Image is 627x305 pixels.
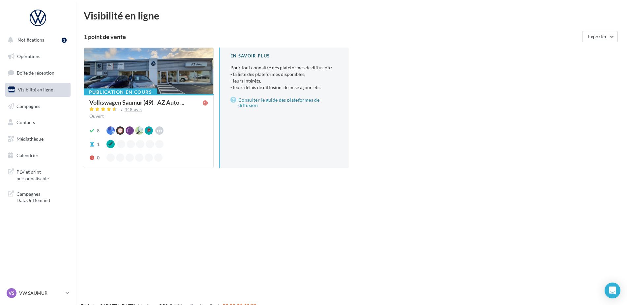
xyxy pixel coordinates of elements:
span: Ouvert [89,113,104,119]
div: 8 [97,127,100,134]
span: Médiathèque [16,136,44,142]
div: Open Intercom Messenger [605,283,620,298]
span: Calendrier [16,152,39,158]
span: Notifications [17,37,44,43]
span: Volkswagen Saumur (49) - AZ Auto ... [89,99,184,105]
button: Exporter [582,31,618,42]
span: VS [9,290,15,296]
li: - leurs intérêts, [230,78,338,84]
span: PLV et print personnalisable [16,167,68,182]
span: Boîte de réception [17,70,54,76]
a: VS VW SAUMUR [5,287,71,299]
div: 1 [62,38,67,43]
a: 348 avis [89,106,208,114]
a: Médiathèque [4,132,72,146]
div: Visibilité en ligne [84,11,619,20]
div: Publication en cours [84,88,157,96]
a: Contacts [4,116,72,129]
a: Opérations [4,50,72,63]
span: Exporter [588,34,607,39]
li: - leurs délais de diffusion, de mise à jour, etc. [230,84,338,91]
a: PLV et print personnalisable [4,165,72,184]
a: Visibilité en ligne [4,83,72,97]
p: Pour tout connaître des plateformes de diffusion : [230,64,338,91]
div: 1 point de vente [84,34,580,40]
a: Campagnes DataOnDemand [4,187,72,206]
a: Campagnes [4,99,72,113]
div: 1 [97,141,100,148]
a: Consulter le guide des plateformes de diffusion [230,96,338,109]
li: - la liste des plateformes disponibles, [230,71,338,78]
button: Notifications 1 [4,33,69,47]
span: Campagnes DataOnDemand [16,189,68,204]
div: 0 [97,154,100,161]
span: Visibilité en ligne [18,87,53,92]
span: Opérations [17,53,40,59]
a: Calendrier [4,149,72,162]
span: Contacts [16,119,35,125]
span: Campagnes [16,103,40,109]
div: 348 avis [125,108,142,112]
p: VW SAUMUR [19,290,63,296]
a: Boîte de réception [4,66,72,80]
div: En savoir plus [230,53,338,59]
